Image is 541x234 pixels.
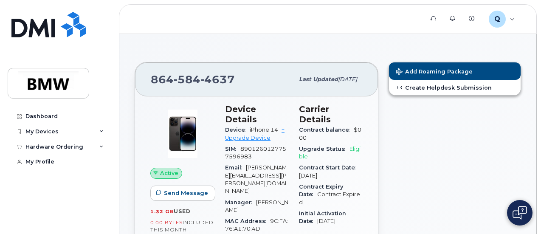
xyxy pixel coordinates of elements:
[174,208,191,214] span: used
[250,127,278,133] span: iPhone 14
[299,146,349,152] span: Upgrade Status
[225,127,250,133] span: Device
[157,108,208,159] img: image20231002-3703462-njx0qo.jpeg
[396,68,473,76] span: Add Roaming Package
[225,218,270,224] span: MAC Address
[389,62,521,80] button: Add Roaming Package
[299,104,363,124] h3: Carrier Details
[299,172,317,179] span: [DATE]
[299,183,343,197] span: Contract Expiry Date
[338,76,357,82] span: [DATE]
[150,220,183,226] span: 0.00 Bytes
[151,73,235,86] span: 864
[299,127,354,133] span: Contract balance
[299,210,346,224] span: Initial Activation Date
[225,199,288,213] span: [PERSON_NAME]
[299,76,338,82] span: Last updated
[150,186,215,201] button: Send Message
[513,206,527,220] img: Open chat
[225,146,240,152] span: SIM
[299,191,360,205] span: Contract Expired
[225,146,286,160] span: 8901260127757596983
[160,169,178,177] span: Active
[225,164,287,194] span: [PERSON_NAME][EMAIL_ADDRESS][PERSON_NAME][DOMAIN_NAME]
[164,189,208,197] span: Send Message
[225,164,246,171] span: Email
[389,80,521,95] a: Create Helpdesk Submission
[174,73,200,86] span: 584
[225,127,285,141] a: + Upgrade Device
[299,164,360,171] span: Contract Start Date
[317,218,335,224] span: [DATE]
[225,104,289,124] h3: Device Details
[200,73,235,86] span: 4637
[299,127,363,141] span: $0.00
[225,199,256,206] span: Manager
[150,209,174,214] span: 1.32 GB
